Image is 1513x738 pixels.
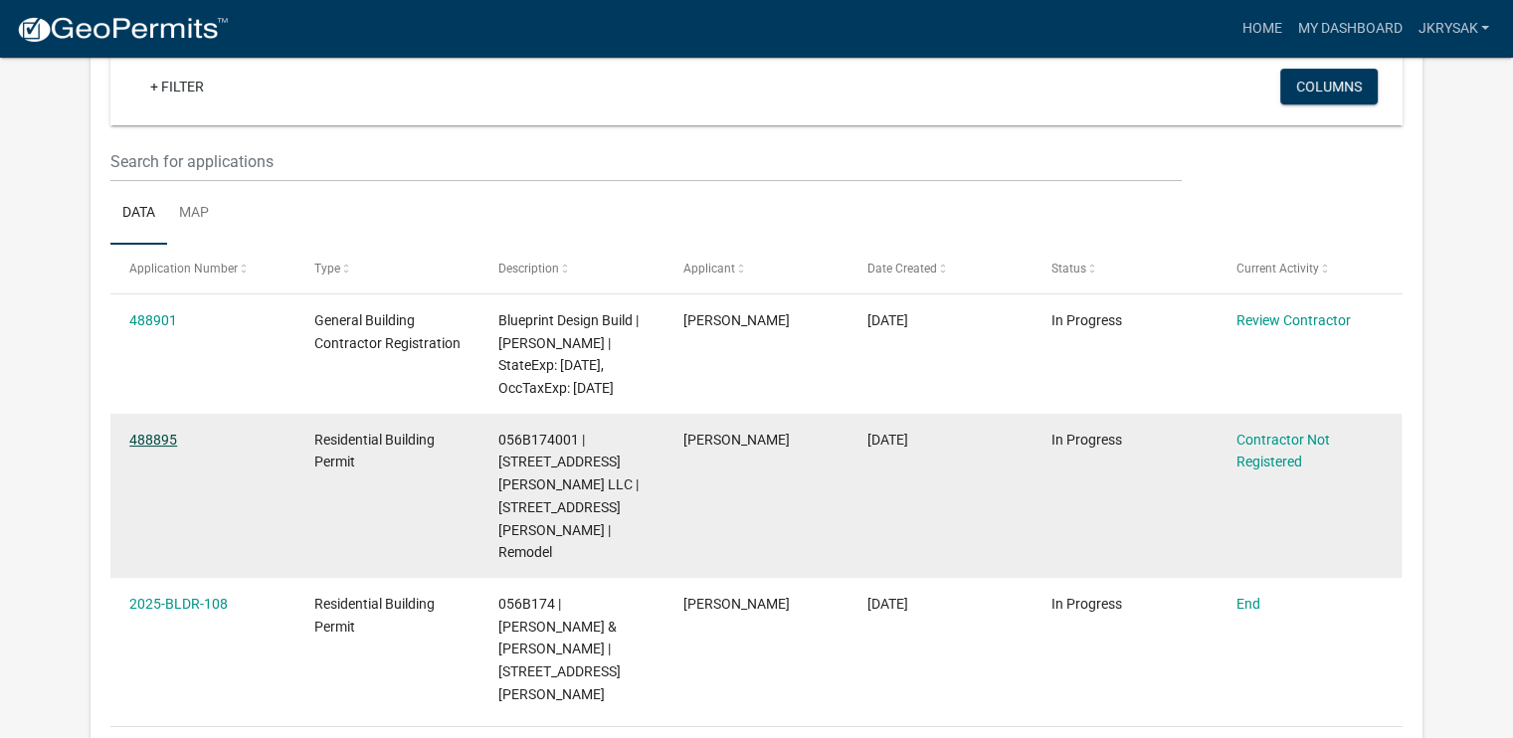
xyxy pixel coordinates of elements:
[1051,432,1122,448] span: In Progress
[498,262,559,276] span: Description
[663,245,848,292] datatable-header-cell: Applicant
[129,262,238,276] span: Application Number
[314,432,435,470] span: Residential Building Permit
[498,312,639,396] span: Blueprint Design Build | James M. | StateExp: 06/30/2026, OccTaxExp: 03/31/2026
[849,245,1033,292] datatable-header-cell: Date Created
[683,432,790,448] span: James M. Krysak
[498,432,639,561] span: 056B174001 | 141 THOMAS DRIVE LLC | 141 THOMAS DR | Remodel
[1236,432,1330,470] a: Contractor Not Registered
[1233,10,1289,48] a: Home
[683,596,790,612] span: James M. Krysak
[683,262,735,276] span: Applicant
[129,596,228,612] a: 2025-BLDR-108
[1236,262,1319,276] span: Current Activity
[1236,596,1260,612] a: End
[110,245,294,292] datatable-header-cell: Application Number
[867,262,937,276] span: Date Created
[683,312,790,328] span: James M. Krysak
[1280,69,1378,104] button: Columns
[1218,245,1402,292] datatable-header-cell: Current Activity
[1051,312,1122,328] span: In Progress
[1236,312,1351,328] a: Review Contractor
[314,312,461,351] span: General Building Contractor Registration
[867,596,908,612] span: 03/27/2025
[1410,10,1497,48] a: jkrysak
[867,432,908,448] span: 10/06/2025
[314,262,340,276] span: Type
[867,312,908,328] span: 10/06/2025
[129,432,177,448] a: 488895
[110,182,167,246] a: Data
[110,141,1182,182] input: Search for applications
[314,596,435,635] span: Residential Building Permit
[1289,10,1410,48] a: My Dashboard
[498,596,621,702] span: 056B174 | ANDERSON DONNA F & CHARLES E III | 141 A THOMAS DR
[1051,596,1122,612] span: In Progress
[479,245,663,292] datatable-header-cell: Description
[134,69,220,104] a: + Filter
[294,245,478,292] datatable-header-cell: Type
[167,182,221,246] a: Map
[1033,245,1217,292] datatable-header-cell: Status
[129,312,177,328] a: 488901
[1051,262,1086,276] span: Status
